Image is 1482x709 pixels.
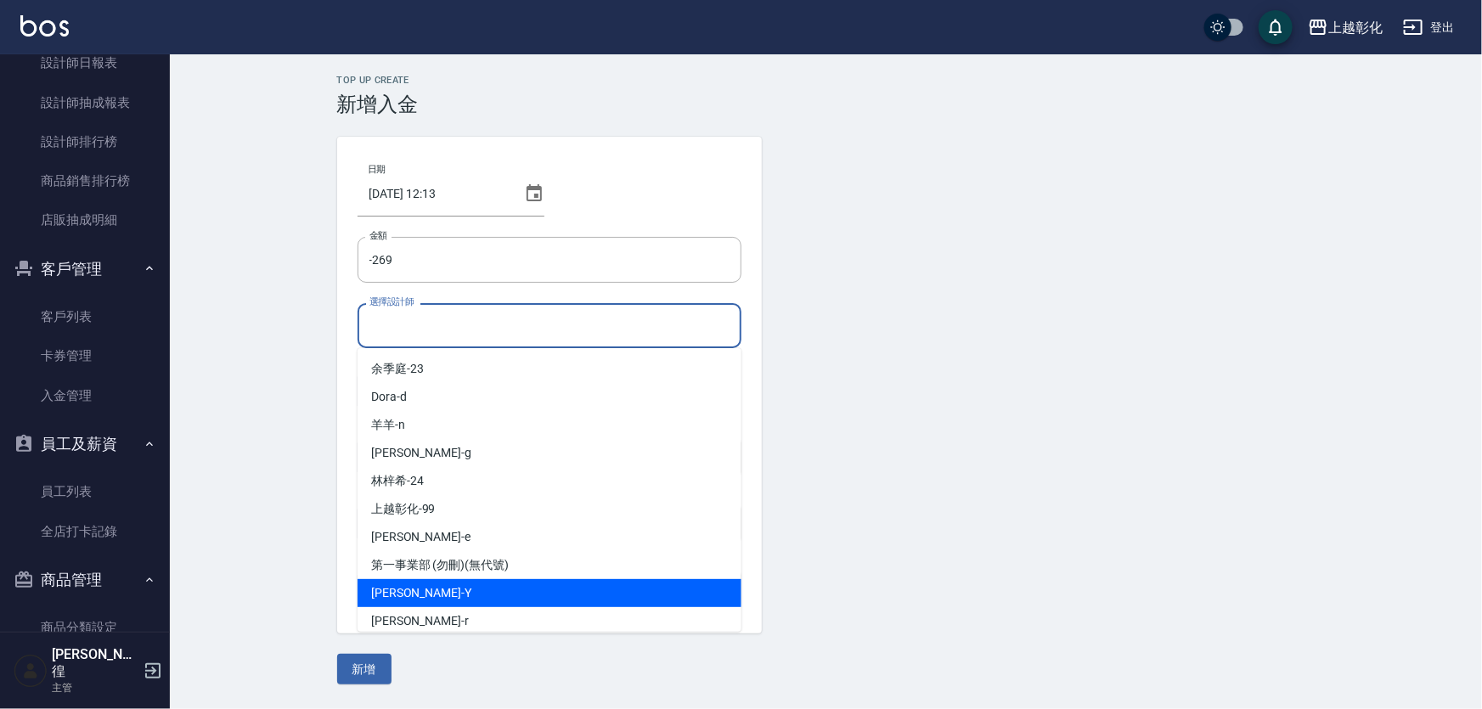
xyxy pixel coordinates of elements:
[371,472,424,490] span: 林梓希 -24
[52,646,138,680] h5: [PERSON_NAME]徨
[7,336,163,375] a: 卡券管理
[7,376,163,415] a: 入金管理
[7,512,163,551] a: 全店打卡記錄
[371,388,407,406] span: Dora -d
[7,422,163,466] button: 員工及薪資
[7,558,163,602] button: 商品管理
[7,472,163,511] a: 員工列表
[371,612,469,630] span: [PERSON_NAME] -r
[7,608,163,647] a: 商品分類設定
[7,122,163,161] a: 設計師排行榜
[14,654,48,688] img: Person
[7,43,163,82] a: 設計師日報表
[20,15,69,37] img: Logo
[1259,10,1293,44] button: save
[368,163,386,176] label: 日期
[337,654,392,685] button: 新增
[371,556,509,574] span: 第一事業部 (勿刪) (無代號)
[371,500,436,518] span: 上越彰化 -99
[371,444,471,462] span: [PERSON_NAME] -g
[371,416,405,434] span: 羊羊 -n
[371,360,424,378] span: 余季庭 -23
[369,229,387,242] label: 金額
[7,83,163,122] a: 設計師抽成報表
[337,93,1316,116] h3: 新增入金
[371,584,471,602] span: [PERSON_NAME] -Y
[7,297,163,336] a: 客戶列表
[1396,12,1462,43] button: 登出
[369,295,414,308] label: 選擇設計師
[7,200,163,239] a: 店販抽成明細
[7,247,163,291] button: 客戶管理
[371,528,471,546] span: [PERSON_NAME] -e
[52,680,138,695] p: 主管
[7,161,163,200] a: 商品銷售排行榜
[1301,10,1389,45] button: 上越彰化
[1328,17,1383,38] div: 上越彰化
[337,75,1316,86] h2: Top Up Create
